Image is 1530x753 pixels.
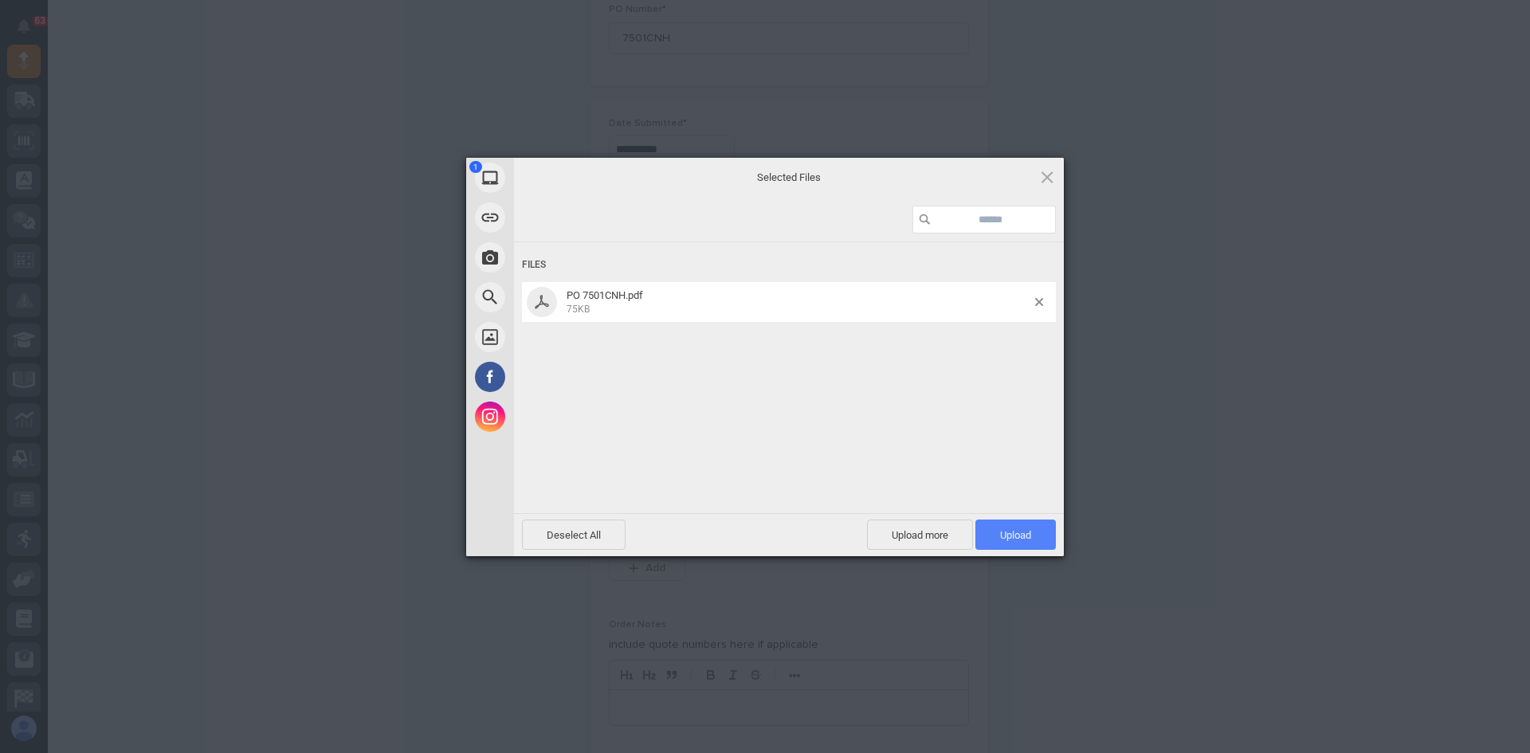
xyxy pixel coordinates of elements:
[466,317,657,357] div: Unsplash
[466,357,657,397] div: Facebook
[975,520,1056,550] span: Upload
[1038,168,1056,186] span: Click here or hit ESC to close picker
[469,161,482,173] span: 1
[466,397,657,437] div: Instagram
[466,237,657,277] div: Take Photo
[562,289,1035,316] span: PO 7501CNH.pdf
[466,198,657,237] div: Link (URL)
[867,520,973,550] span: Upload more
[522,520,626,550] span: Deselect All
[466,158,657,198] div: My Device
[466,277,657,317] div: Web Search
[1000,529,1031,541] span: Upload
[630,170,948,184] span: Selected Files
[522,250,1056,280] div: Files
[567,289,643,301] span: PO 7501CNH.pdf
[567,304,590,315] span: 75KB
